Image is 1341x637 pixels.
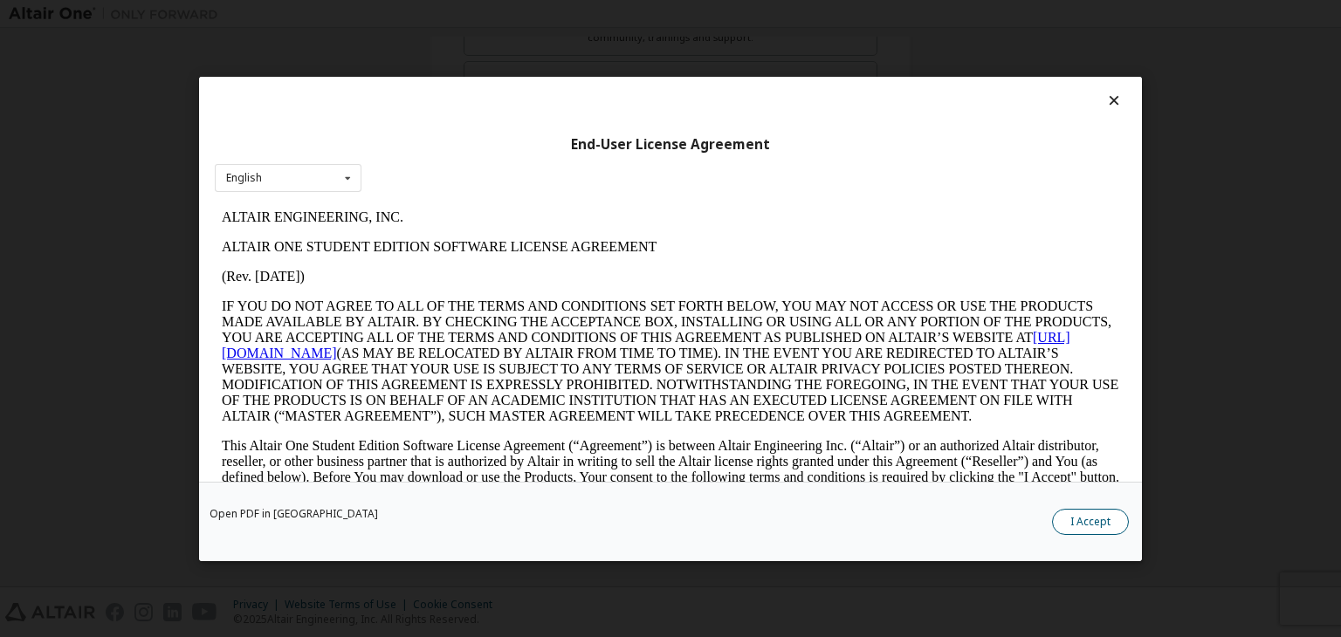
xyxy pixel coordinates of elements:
p: ALTAIR ENGINEERING, INC. [7,7,904,23]
a: Open PDF in [GEOGRAPHIC_DATA] [210,509,378,519]
p: This Altair One Student Edition Software License Agreement (“Agreement”) is between Altair Engine... [7,236,904,298]
p: ALTAIR ONE STUDENT EDITION SOFTWARE LICENSE AGREEMENT [7,37,904,52]
p: (Rev. [DATE]) [7,66,904,82]
a: [URL][DOMAIN_NAME] [7,127,856,158]
p: IF YOU DO NOT AGREE TO ALL OF THE TERMS AND CONDITIONS SET FORTH BELOW, YOU MAY NOT ACCESS OR USE... [7,96,904,222]
button: I Accept [1052,509,1129,535]
div: End-User License Agreement [215,135,1126,153]
div: English [226,173,262,183]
